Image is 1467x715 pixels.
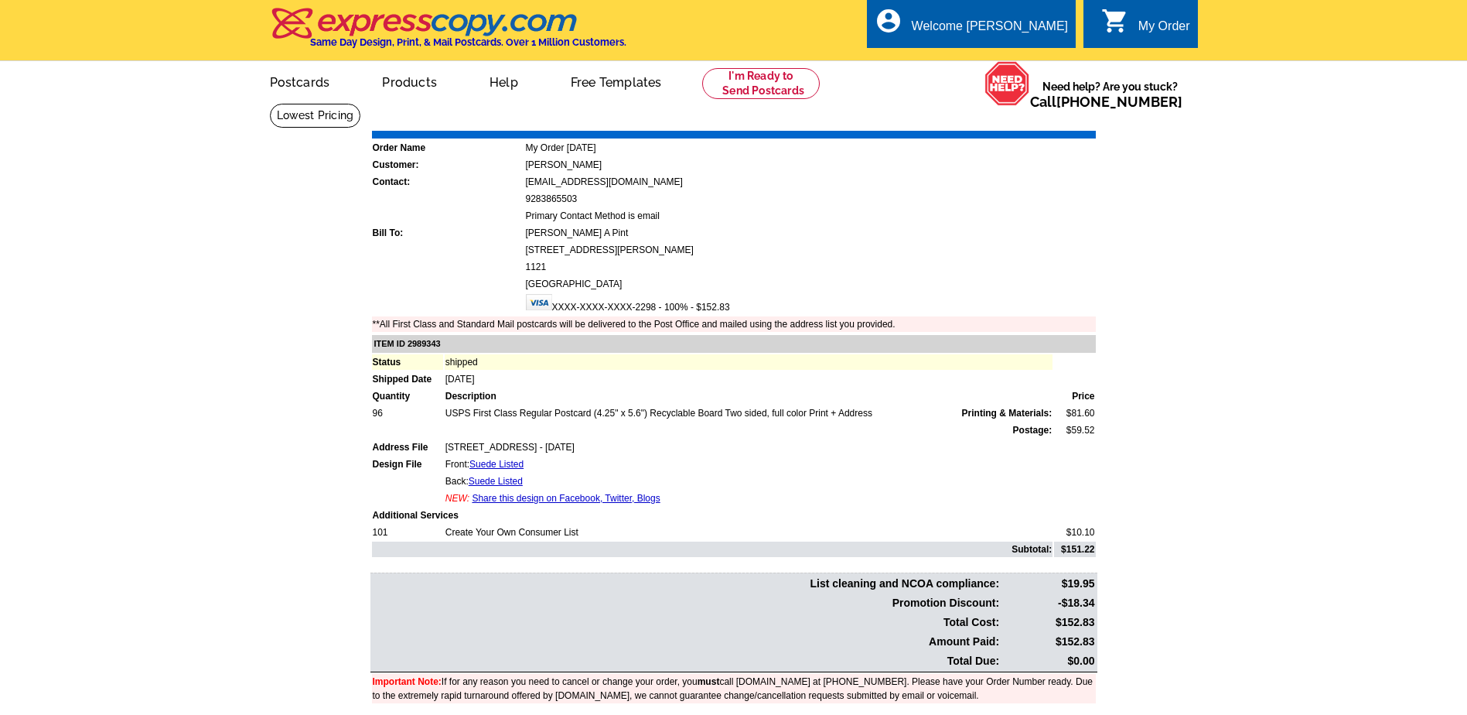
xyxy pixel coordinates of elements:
span: Printing & Materials: [962,406,1052,420]
td: Quantity [372,388,443,404]
a: Suede Listed [469,459,524,470]
a: Share this design on Facebook, Twitter, Blogs [472,493,660,504]
td: Address File [372,440,443,455]
td: [STREET_ADDRESS] - [DATE] [445,440,1053,455]
span: Call [1030,94,1182,110]
a: Same Day Design, Print, & Mail Postcards. Over 1 Million Customers. [270,19,626,48]
a: Help [465,63,543,99]
td: Primary Contact Method is email [525,208,1096,224]
img: visa.gif [526,294,552,310]
td: Price [1054,388,1095,404]
td: -$18.34 [1001,594,1095,612]
td: $59.52 [1054,422,1095,438]
span: Need help? Are you stuck? [1030,79,1190,110]
td: $19.95 [1001,575,1095,593]
td: [GEOGRAPHIC_DATA] [525,276,1096,292]
i: account_circle [875,7,902,35]
td: $10.10 [1054,525,1095,540]
td: ITEM ID 2989343 [372,335,1096,353]
td: Additional Services [372,508,1096,523]
a: Suede Listed [469,476,523,487]
td: Back: [445,474,1053,489]
td: 1121 [525,259,1096,275]
td: $81.60 [1054,405,1095,421]
a: Products [357,63,462,99]
td: 96 [372,405,443,421]
a: [PHONE_NUMBER] [1056,94,1182,110]
i: shopping_cart [1101,7,1129,35]
td: $152.83 [1001,614,1095,631]
img: help [984,61,1030,106]
td: shipped [445,354,1053,370]
td: [DATE] [445,371,1053,387]
td: USPS First Class Regular Postcard (4.25" x 5.6") Recyclable Board Two sided, full color Print + A... [445,405,1053,421]
td: Shipped Date [372,371,443,387]
td: Status [372,354,443,370]
b: must [698,676,720,687]
td: 101 [372,525,443,540]
td: XXXX-XXXX-XXXX-2298 - 100% - $152.83 [525,293,1096,315]
td: My Order [DATE] [525,140,1096,156]
td: [PERSON_NAME] A Pint [525,225,1096,241]
td: Total Due: [372,652,1001,670]
a: Free Templates [546,63,687,99]
a: shopping_cart My Order [1101,17,1190,36]
td: Design File [372,457,443,472]
h4: Same Day Design, Print, & Mail Postcards. Over 1 Million Customers. [310,36,626,48]
td: Bill To: [372,225,524,241]
div: My Order [1138,19,1190,41]
td: $152.83 [1001,633,1095,651]
td: $0.00 [1001,652,1095,670]
td: Customer: [372,157,524,173]
td: If for any reason you need to cancel or change your order, you call [DOMAIN_NAME] at [PHONE_NUMBE... [372,674,1096,703]
a: Postcards [245,63,355,99]
td: Create Your Own Consumer List [445,525,1053,540]
td: $151.22 [1054,542,1095,557]
td: Total Cost: [372,614,1001,631]
td: Promotion Discount: [372,594,1001,612]
td: Subtotal: [372,542,1053,557]
td: [EMAIL_ADDRESS][DOMAIN_NAME] [525,174,1096,190]
td: Order Name [372,140,524,156]
td: Amount Paid: [372,633,1001,651]
td: **All First Class and Standard Mail postcards will be delivered to the Post Office and mailed usi... [372,316,1096,332]
td: List cleaning and NCOA compliance: [372,575,1001,593]
td: 9283865503 [525,191,1096,207]
font: Important Note: [373,676,442,687]
strong: Postage: [1013,425,1052,436]
td: Front: [445,457,1053,472]
td: Description [445,388,1053,404]
td: [STREET_ADDRESS][PERSON_NAME] [525,242,1096,258]
span: NEW: [445,493,469,504]
div: Welcome [PERSON_NAME] [912,19,1068,41]
td: Contact: [372,174,524,190]
td: [PERSON_NAME] [525,157,1096,173]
